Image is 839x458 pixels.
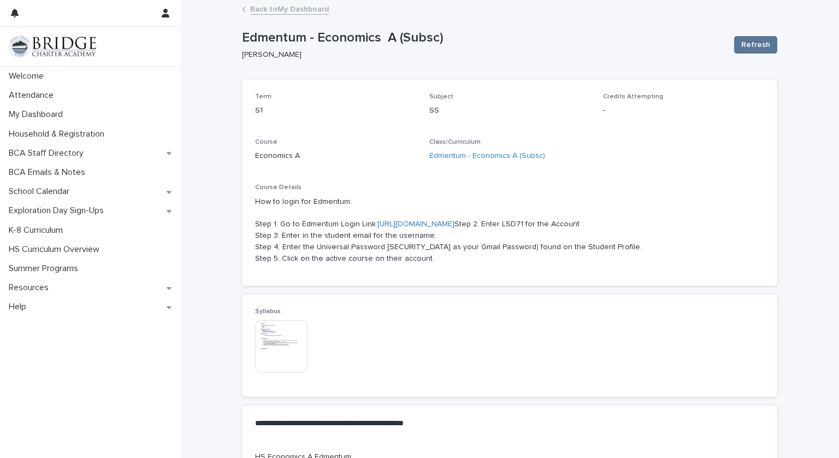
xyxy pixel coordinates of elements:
[242,50,721,60] p: [PERSON_NAME]
[4,109,72,120] p: My Dashboard
[4,148,92,158] p: BCA Staff Directory
[255,196,764,265] p: How to login for Edmentum: Step 1: Go to Edmentum Login Link: Step 2: Enter LSD71 for the Account...
[255,184,302,191] span: Course Details
[4,263,87,274] p: Summer Programs
[9,36,96,57] img: V1C1m3IdTEidaUdm9Hs0
[603,93,663,100] span: Credits Attempting
[242,30,725,46] p: Edmentum - Economics A (Subsc)
[255,105,416,116] p: S1
[4,167,94,178] p: BCA Emails & Notes
[255,139,277,145] span: Course
[250,2,329,15] a: Back toMy Dashboard
[4,71,52,81] p: Welcome
[4,90,62,101] p: Attendance
[4,244,108,255] p: HS Curriculum Overview
[741,39,770,50] span: Refresh
[4,205,113,216] p: Exploration Day Sign-Ups
[429,105,590,116] p: SS
[429,150,545,162] a: Edmentum - Economics A (Subsc)
[255,308,281,315] span: Syllabus
[255,150,416,162] p: Economics A
[377,220,454,228] a: [URL][DOMAIN_NAME]
[4,129,113,139] p: Household & Registration
[603,105,764,116] p: -
[4,225,72,236] p: K-8 Curriculum
[734,36,777,54] button: Refresh
[429,139,481,145] span: Class/Curriculum
[4,302,35,312] p: Help
[4,186,78,197] p: School Calendar
[4,283,57,293] p: Resources
[429,93,453,100] span: Subject
[255,93,271,100] span: Term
